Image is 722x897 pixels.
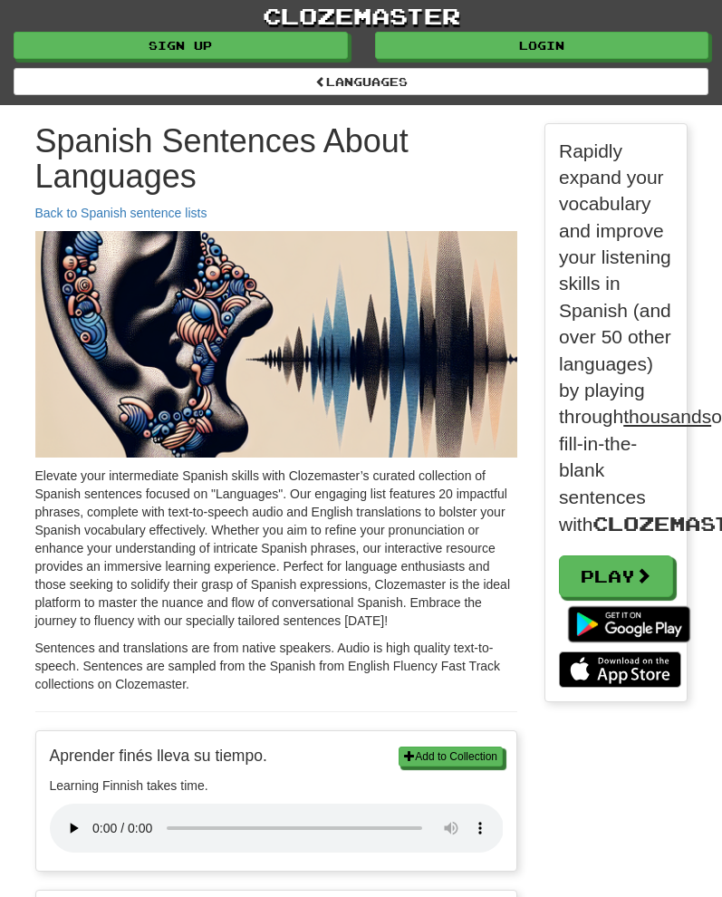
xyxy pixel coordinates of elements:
[14,32,348,59] a: Sign up
[623,406,711,427] u: thousands
[35,206,207,220] a: Back to Spanish sentence lists
[35,467,518,630] p: Elevate your intermediate Spanish skills with Clozemaster’s curated collection of Spanish sentenc...
[50,776,504,795] p: Learning Finnish takes time.
[375,32,709,59] a: Login
[559,138,673,538] p: Rapidly expand your vocabulary and improve your listening skills in Spanish (and over 50 other la...
[559,555,673,597] a: Play
[399,747,503,767] button: Add to Collection
[14,68,708,95] a: Languages
[559,597,699,651] img: Get it on Google Play
[35,639,518,693] p: Sentences and translations are from native speakers. Audio is high quality text-to-speech. Senten...
[50,745,504,767] p: Aprender finés lleva su tiempo.
[559,651,681,688] img: Download_on_the_App_Store_Badge_US-UK_135x40-25178aeef6eb6b83b96f5f2d004eda3bffbb37122de64afbaef7...
[35,123,518,195] h1: Spanish Sentences About Languages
